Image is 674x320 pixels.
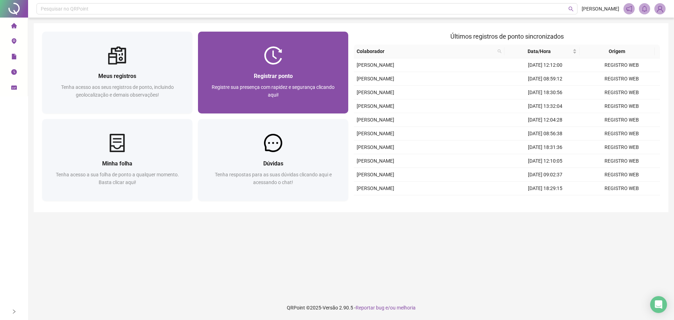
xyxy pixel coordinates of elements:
[357,131,394,136] span: [PERSON_NAME]
[357,144,394,150] span: [PERSON_NAME]
[56,172,179,185] span: Tenha acesso a sua folha de ponto a qualquer momento. Basta clicar aqui!
[507,168,583,182] td: [DATE] 09:02:37
[11,66,17,80] span: clock-circle
[504,45,580,58] th: Data/Hora
[357,90,394,95] span: [PERSON_NAME]
[198,119,348,201] a: DúvidasTenha respostas para as suas dúvidas clicando aqui e acessando o chat!
[357,185,394,191] span: [PERSON_NAME]
[357,103,394,109] span: [PERSON_NAME]
[626,6,632,12] span: notification
[507,58,583,72] td: [DATE] 12:12:00
[198,32,348,113] a: Registrar pontoRegistre sua presença com rapidez e segurança clicando aqui!
[583,182,660,195] td: REGISTRO WEB
[583,195,660,209] td: REGISTRO WEB
[11,35,17,49] span: environment
[507,72,583,86] td: [DATE] 08:59:12
[98,73,136,79] span: Meus registros
[102,160,132,167] span: Minha folha
[497,49,502,53] span: search
[583,154,660,168] td: REGISTRO WEB
[641,6,648,12] span: bell
[12,309,16,314] span: right
[650,296,667,313] div: Open Intercom Messenger
[450,33,564,40] span: Últimos registros de ponto sincronizados
[357,76,394,81] span: [PERSON_NAME]
[212,84,335,98] span: Registre sua presença com rapidez e segurança clicando aqui!
[583,141,660,154] td: REGISTRO WEB
[254,73,293,79] span: Registrar ponto
[357,62,394,68] span: [PERSON_NAME]
[583,72,660,86] td: REGISTRO WEB
[507,113,583,127] td: [DATE] 12:04:28
[583,127,660,141] td: REGISTRO WEB
[42,119,192,201] a: Minha folhaTenha acesso a sua folha de ponto a qualquer momento. Basta clicar aqui!
[11,51,17,65] span: file
[507,141,583,154] td: [DATE] 18:31:36
[357,158,394,164] span: [PERSON_NAME]
[215,172,332,185] span: Tenha respostas para as suas dúvidas clicando aqui e acessando o chat!
[507,154,583,168] td: [DATE] 12:10:05
[583,58,660,72] td: REGISTRO WEB
[357,47,495,55] span: Colaborador
[583,86,660,99] td: REGISTRO WEB
[507,127,583,141] td: [DATE] 08:56:38
[582,5,619,13] span: [PERSON_NAME]
[580,45,655,58] th: Origem
[655,4,665,14] img: 86158
[357,117,394,123] span: [PERSON_NAME]
[507,99,583,113] td: [DATE] 13:32:04
[263,160,283,167] span: Dúvidas
[583,168,660,182] td: REGISTRO WEB
[42,32,192,113] a: Meus registrosTenha acesso aos seus registros de ponto, incluindo geolocalização e demais observa...
[11,81,17,96] span: schedule
[507,182,583,195] td: [DATE] 18:29:15
[356,305,416,311] span: Reportar bug e/ou melhoria
[583,113,660,127] td: REGISTRO WEB
[507,47,571,55] span: Data/Hora
[496,46,503,57] span: search
[507,195,583,209] td: [DATE] 13:33:50
[568,6,574,12] span: search
[28,295,674,320] footer: QRPoint © 2025 - 2.90.5 -
[61,84,174,98] span: Tenha acesso aos seus registros de ponto, incluindo geolocalização e demais observações!
[323,305,338,311] span: Versão
[357,172,394,177] span: [PERSON_NAME]
[11,20,17,34] span: home
[583,99,660,113] td: REGISTRO WEB
[507,86,583,99] td: [DATE] 18:30:56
